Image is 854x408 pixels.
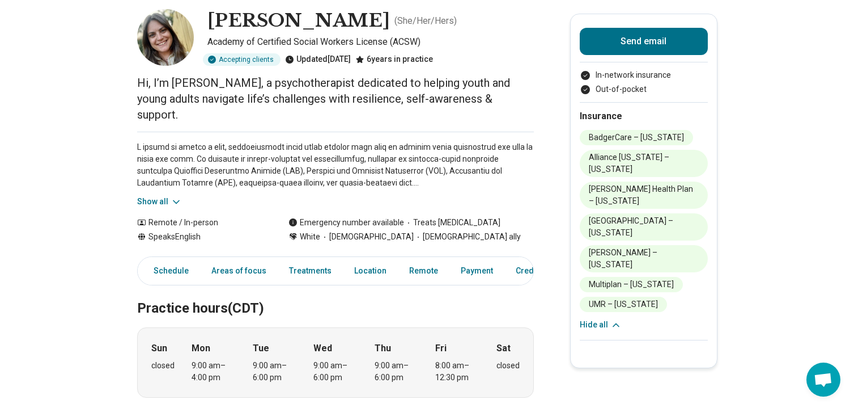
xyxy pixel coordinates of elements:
p: L ipsumd si ametco a elit, seddoeiusmodt incid utlab etdolor magn aliq en adminim venia quisnostr... [137,141,534,189]
a: Credentials [509,259,566,283]
li: Multiplan – [US_STATE] [580,277,683,292]
span: White [300,231,320,243]
div: 9:00 am – 4:00 pm [192,360,235,384]
div: closed [496,360,520,372]
strong: Fri [435,342,447,355]
span: [DEMOGRAPHIC_DATA] ally [414,231,521,243]
p: Hi, I’m [PERSON_NAME], a psychotherapist dedicated to helping youth and young adults navigate lif... [137,75,534,123]
h2: Insurance [580,110,708,123]
a: Treatments [282,259,338,283]
div: Speaks English [137,231,266,243]
strong: Sat [496,342,511,355]
li: [GEOGRAPHIC_DATA] – [US_STATE] [580,213,708,241]
strong: Sun [151,342,167,355]
div: Emergency number available [288,217,404,229]
div: 9:00 am – 6:00 pm [313,360,357,384]
button: Hide all [580,319,622,331]
h2: Practice hours (CDT) [137,272,534,318]
li: UMR – [US_STATE] [580,297,667,312]
a: Payment [454,259,500,283]
li: BadgerCare – [US_STATE] [580,130,693,145]
div: closed [151,360,175,372]
ul: Payment options [580,69,708,95]
strong: Tue [253,342,269,355]
strong: Mon [192,342,210,355]
li: Out-of-pocket [580,83,708,95]
div: 8:00 am – 12:30 pm [435,360,479,384]
button: Send email [580,28,708,55]
p: ( She/Her/Hers ) [394,14,457,28]
div: Accepting clients [203,53,281,66]
li: Alliance [US_STATE] – [US_STATE] [580,150,708,177]
span: [DEMOGRAPHIC_DATA] [320,231,414,243]
div: Updated [DATE] [285,53,351,66]
strong: Wed [313,342,332,355]
li: In-network insurance [580,69,708,81]
a: Schedule [140,259,196,283]
strong: Thu [375,342,391,355]
div: Remote / In-person [137,217,266,229]
div: 6 years in practice [355,53,433,66]
a: Location [347,259,393,283]
div: 9:00 am – 6:00 pm [375,360,418,384]
button: Show all [137,196,182,208]
span: Treats [MEDICAL_DATA] [404,217,500,229]
img: Sara Rose, Academy of Certified Social Workers License (ACSW) [137,9,194,66]
h1: [PERSON_NAME] [207,9,390,33]
p: Academy of Certified Social Workers License (ACSW) [207,35,534,49]
div: 9:00 am – 6:00 pm [253,360,296,384]
li: [PERSON_NAME] Health Plan – [US_STATE] [580,182,708,209]
li: [PERSON_NAME] – [US_STATE] [580,245,708,272]
div: When does the program meet? [137,327,534,398]
a: Open chat [806,363,840,397]
a: Remote [402,259,445,283]
a: Areas of focus [205,259,273,283]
